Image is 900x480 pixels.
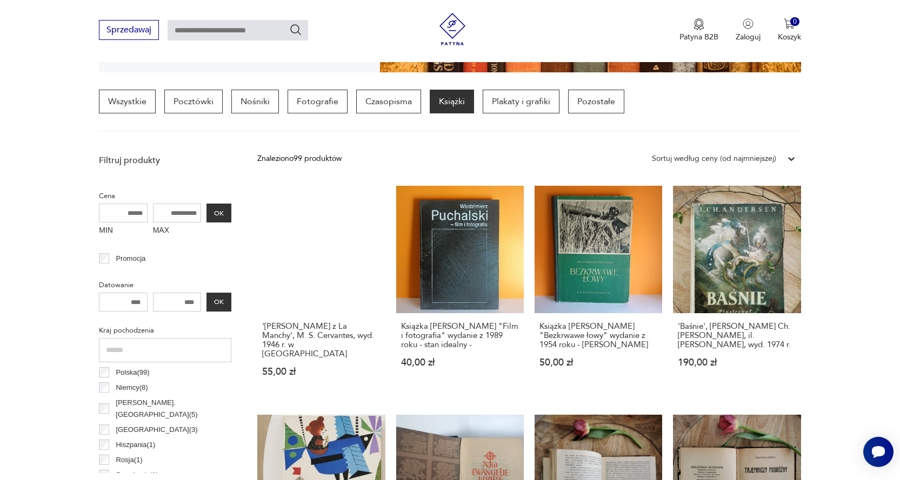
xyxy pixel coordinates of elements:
p: 55,00 zł [262,367,380,376]
div: Sortuj według ceny (od najmniejszej) [652,153,776,165]
h3: Książka [PERSON_NAME] "Bezkrwawe łowy" wydanie z 1954 roku - [PERSON_NAME] [539,322,657,349]
a: Nośniki [231,90,279,113]
p: Cena [99,190,231,202]
h3: 'Baśnie', [PERSON_NAME] Ch. [PERSON_NAME], il. [PERSON_NAME], wyd. 1974 r. [678,322,796,349]
h3: Książka [PERSON_NAME] "Film i fotografia" wydanie z 1989 roku - stan idealny - [401,322,519,349]
a: Książki [430,90,474,113]
div: Znaleziono 99 produktów [257,153,342,165]
p: [PERSON_NAME]. [GEOGRAPHIC_DATA] ( 5 ) [116,397,231,421]
p: 40,00 zł [401,358,519,367]
button: OK [206,204,231,222]
p: Zaloguj [736,32,761,42]
p: Niemcy ( 8 ) [116,382,148,394]
p: Filtruj produkty [99,154,231,166]
a: Pozostałe [568,90,624,113]
p: Datowanie [99,279,231,291]
img: Ikonka użytkownika [743,18,754,29]
button: Szukaj [289,23,302,36]
a: Plakaty i grafiki [483,90,559,113]
p: 190,00 zł [678,358,796,367]
p: Patyna B2B [679,32,718,42]
button: OK [206,293,231,312]
button: Patyna B2B [679,18,718,42]
img: Ikona koszyka [784,18,795,29]
h3: '[PERSON_NAME] z La Manchy', M. S. Cervantes, wyd. 1946 r. w [GEOGRAPHIC_DATA] [262,322,380,359]
p: Koszyk [778,32,801,42]
p: Polska ( 99 ) [116,367,149,378]
iframe: Smartsupp widget button [863,437,894,467]
a: Książka Włodzimierza Puchalskiego "Bezkrwawe łowy" wydanie z 1954 roku - stan dobry+Książka [PERS... [535,186,662,397]
p: Hiszpania ( 1 ) [116,439,155,451]
a: Sprzedawaj [99,27,159,35]
p: 50,00 zł [539,358,657,367]
p: Promocja [116,253,145,265]
p: Rosja ( 1 ) [116,454,142,466]
a: Pocztówki [164,90,223,113]
img: Patyna - sklep z meblami i dekoracjami vintage [436,13,469,45]
button: Zaloguj [736,18,761,42]
button: Sprzedawaj [99,20,159,40]
a: Wszystkie [99,90,156,113]
label: MIN [99,222,148,240]
p: Kraj pochodzenia [99,324,231,336]
img: Ikona medalu [694,18,704,30]
div: 0 [790,17,799,26]
a: Fotografie [288,90,348,113]
a: 'Baśnie', J. Ch. Andersen, il. Jan Marcin Szancer, wyd. 1974 r.'Baśnie', [PERSON_NAME] Ch. [PERSO... [673,186,801,397]
button: 0Koszyk [778,18,801,42]
a: Czasopisma [356,90,421,113]
a: 'Don Kichot z La Manchy', M. S. Cervantes, wyd. 1946 r. w Polsce'[PERSON_NAME] z La Manchy', M. S... [257,186,385,397]
a: Książka Włodzimierza Puchalskiego "Film i fotografia" wydanie z 1989 roku - stan idealny -Książka... [396,186,524,397]
label: MAX [153,222,202,240]
a: Ikona medaluPatyna B2B [679,18,718,42]
p: [GEOGRAPHIC_DATA] ( 3 ) [116,424,197,436]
